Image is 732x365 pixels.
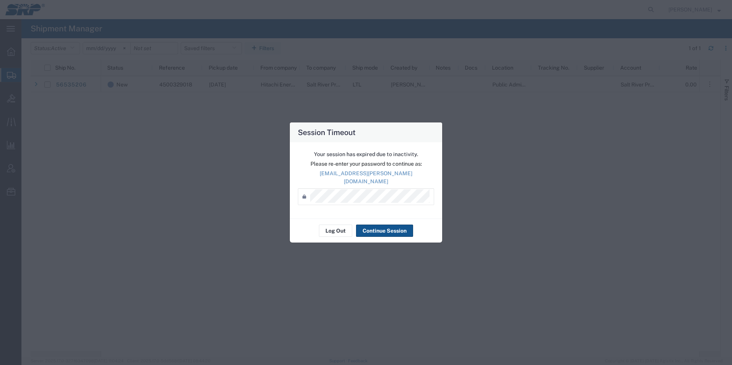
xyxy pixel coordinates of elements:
p: Please re-enter your password to continue as: [298,160,434,168]
button: Continue Session [356,225,413,237]
button: Log Out [319,225,352,237]
p: [EMAIL_ADDRESS][PERSON_NAME][DOMAIN_NAME] [298,169,434,186]
h4: Session Timeout [298,127,356,138]
p: Your session has expired due to inactivity. [298,150,434,158]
